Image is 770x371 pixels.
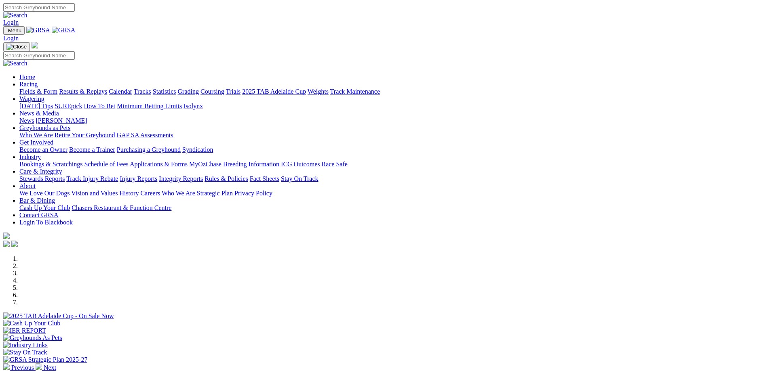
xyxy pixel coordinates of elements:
img: Close [6,44,27,50]
img: Search [3,60,27,67]
a: GAP SA Assessments [117,132,173,138]
a: Race Safe [321,161,347,168]
a: Syndication [182,146,213,153]
div: Racing [19,88,767,95]
a: [PERSON_NAME] [36,117,87,124]
a: Breeding Information [223,161,279,168]
a: Bar & Dining [19,197,55,204]
img: logo-grsa-white.png [32,42,38,48]
a: Become a Trainer [69,146,115,153]
a: Careers [140,190,160,197]
a: How To Bet [84,103,116,109]
input: Search [3,3,75,12]
a: Statistics [153,88,176,95]
img: facebook.svg [3,241,10,247]
img: Greyhounds As Pets [3,334,62,342]
button: Toggle navigation [3,42,30,51]
a: Stewards Reports [19,175,65,182]
a: Industry [19,153,41,160]
img: GRSA Strategic Plan 2025-27 [3,356,87,363]
a: Care & Integrity [19,168,62,175]
div: Wagering [19,103,767,110]
div: Care & Integrity [19,175,767,182]
a: Fields & Form [19,88,57,95]
img: chevron-left-pager-white.svg [3,363,10,370]
div: About [19,190,767,197]
a: We Love Our Dogs [19,190,70,197]
a: Strategic Plan [197,190,233,197]
a: Privacy Policy [234,190,272,197]
a: Rules & Policies [205,175,248,182]
div: Bar & Dining [19,204,767,212]
a: Track Maintenance [330,88,380,95]
button: Toggle navigation [3,26,25,35]
a: Stay On Track [281,175,318,182]
div: Industry [19,161,767,168]
img: twitter.svg [11,241,18,247]
img: GRSA [26,27,50,34]
a: Calendar [109,88,132,95]
a: 2025 TAB Adelaide Cup [242,88,306,95]
div: News & Media [19,117,767,124]
a: Minimum Betting Limits [117,103,182,109]
a: Vision and Values [71,190,118,197]
a: Weights [308,88,329,95]
a: Greyhounds as Pets [19,124,70,131]
a: Login To Blackbook [19,219,73,226]
a: Next [36,364,56,371]
div: Get Involved [19,146,767,153]
a: Home [19,73,35,80]
a: Grading [178,88,199,95]
div: Greyhounds as Pets [19,132,767,139]
img: Cash Up Your Club [3,320,60,327]
a: Trials [226,88,240,95]
a: Previous [3,364,36,371]
a: Integrity Reports [159,175,203,182]
a: Purchasing a Greyhound [117,146,181,153]
a: Racing [19,81,38,88]
a: Results & Replays [59,88,107,95]
span: Menu [8,27,21,34]
a: About [19,182,36,189]
a: Bookings & Scratchings [19,161,82,168]
a: Login [3,19,19,26]
a: Fact Sheets [250,175,279,182]
img: Search [3,12,27,19]
a: Tracks [134,88,151,95]
a: Contact GRSA [19,212,58,218]
img: chevron-right-pager-white.svg [36,363,42,370]
a: SUREpick [55,103,82,109]
a: Wagering [19,95,44,102]
a: Who We Are [162,190,195,197]
a: Who We Are [19,132,53,138]
span: Previous [11,364,34,371]
a: Schedule of Fees [84,161,128,168]
a: Become an Owner [19,146,68,153]
a: Login [3,35,19,42]
span: Next [44,364,56,371]
a: Applications & Forms [130,161,188,168]
img: 2025 TAB Adelaide Cup - On Sale Now [3,312,114,320]
a: Chasers Restaurant & Function Centre [72,204,171,211]
a: Injury Reports [120,175,157,182]
a: Track Injury Rebate [66,175,118,182]
img: IER REPORT [3,327,46,334]
input: Search [3,51,75,60]
img: logo-grsa-white.png [3,233,10,239]
a: ICG Outcomes [281,161,320,168]
a: Cash Up Your Club [19,204,70,211]
a: Get Involved [19,139,53,146]
a: [DATE] Tips [19,103,53,109]
img: GRSA [52,27,76,34]
a: Retire Your Greyhound [55,132,115,138]
a: News [19,117,34,124]
a: Isolynx [184,103,203,109]
a: History [119,190,139,197]
img: Industry Links [3,342,48,349]
img: Stay On Track [3,349,47,356]
a: MyOzChase [189,161,222,168]
a: News & Media [19,110,59,117]
a: Coursing [200,88,224,95]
